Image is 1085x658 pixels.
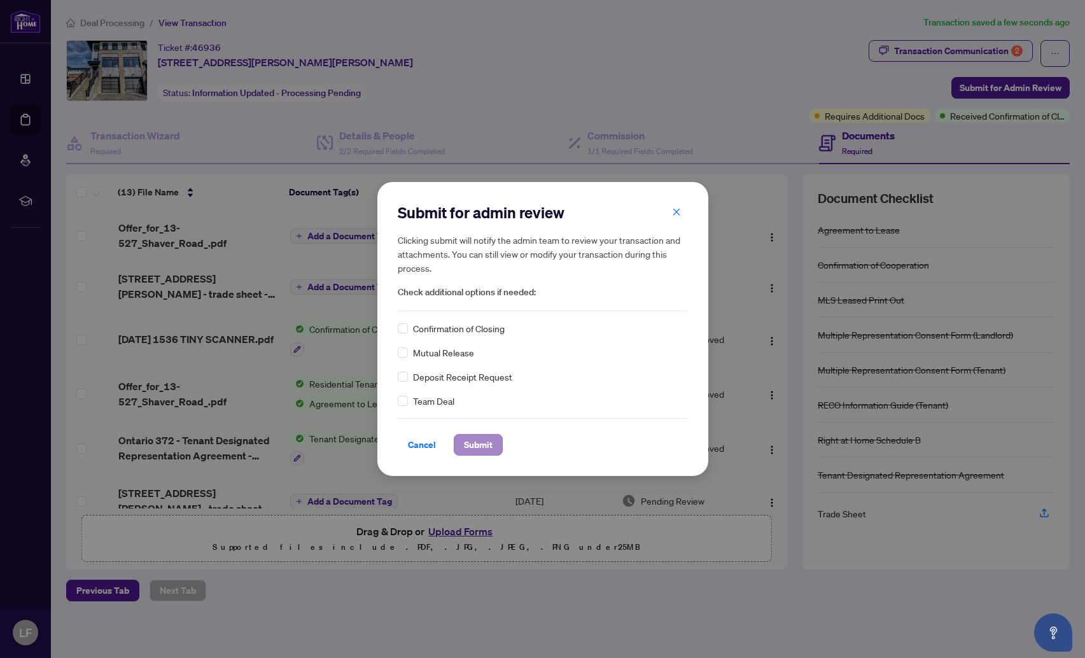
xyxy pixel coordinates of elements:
button: Cancel [398,434,446,456]
span: Check additional options if needed: [398,285,688,300]
button: Submit [454,434,503,456]
span: Cancel [408,435,436,455]
span: Submit [464,435,493,455]
button: Open asap [1034,613,1072,652]
span: Mutual Release [413,346,474,360]
span: close [672,207,681,216]
h5: Clicking submit will notify the admin team to review your transaction and attachments. You can st... [398,233,688,275]
span: Confirmation of Closing [413,321,505,335]
h2: Submit for admin review [398,202,688,223]
span: Deposit Receipt Request [413,370,512,384]
span: Team Deal [413,394,454,408]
